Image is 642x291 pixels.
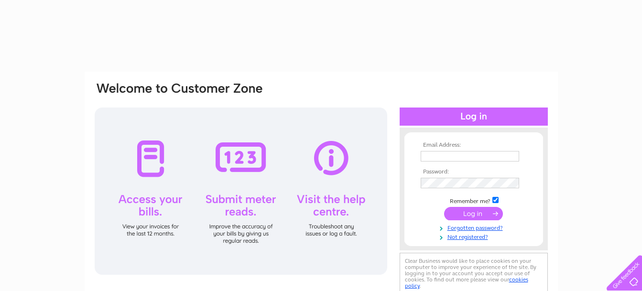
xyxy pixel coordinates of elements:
[405,276,528,289] a: cookies policy
[421,223,529,232] a: Forgotten password?
[418,169,529,175] th: Password:
[444,207,503,220] input: Submit
[418,142,529,149] th: Email Address:
[418,195,529,205] td: Remember me?
[421,232,529,241] a: Not registered?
